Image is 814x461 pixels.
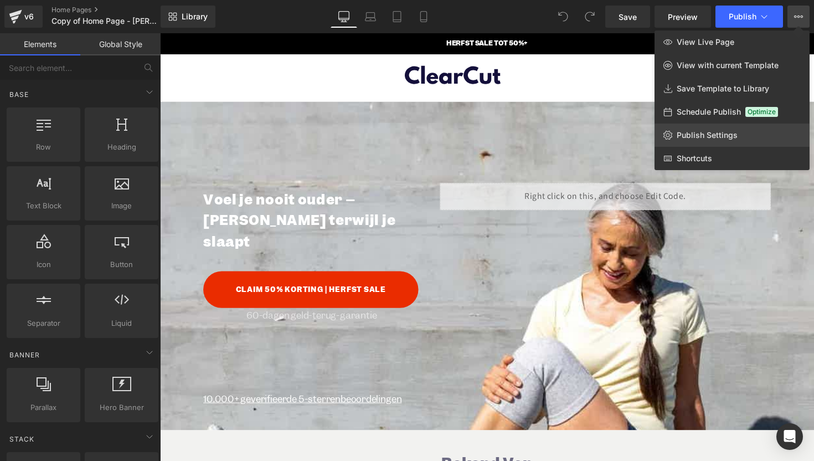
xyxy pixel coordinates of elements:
span: Optimize [745,107,778,117]
a: CLAIM 50% KORTING | Herfst sale [44,244,265,281]
span: View Live Page [677,37,734,47]
span: Text Block [10,200,77,212]
span: Liquid [88,317,155,329]
button: Redo [579,6,601,28]
p: 60-dagen geld-terug-garantie [89,285,287,294]
span: Publish [729,12,756,21]
a: ClearCut [246,22,354,70]
span: Copy of Home Page - [PERSON_NAME] [51,17,158,25]
button: View Live PageView with current TemplateSave Template to LibrarySchedule PublishOptimizePublish S... [787,6,810,28]
span: Button [88,259,155,270]
u: 10.000+ geverifieerde 5-sterrenbeoordelingen [44,368,248,381]
a: Mobile [410,6,437,28]
a: Home Pages [51,6,179,14]
a: Laptop [357,6,384,28]
div: Open Intercom Messenger [776,423,803,450]
span: Hero Banner [88,402,155,413]
summary: Zoeken [571,34,596,58]
span: Save [619,11,637,23]
a: Tablet [384,6,410,28]
a: Desktop [331,6,357,28]
span: Library [182,12,208,22]
span: Preview [668,11,698,23]
span: View with current Template [677,60,779,70]
span: Base [8,89,30,100]
span: Save Template to Library [677,84,769,94]
span: Publish Settings [677,130,738,140]
div: v6 [22,9,36,24]
a: Preview [655,6,711,28]
span: Shortcuts [677,153,712,163]
span: Parallax [10,402,77,413]
span: Image [88,200,155,212]
span: Row [10,141,77,153]
button: Undo [552,6,574,28]
span: Banner [8,350,41,360]
a: Global Style [80,33,161,55]
span: Heading [88,141,155,153]
img: ClearCut [250,26,349,66]
button: Publish [715,6,783,28]
a: New Library [161,6,215,28]
span: Schedule Publish [677,107,741,117]
span: Stack [8,434,35,444]
a: v6 [4,6,43,28]
h2: Bekend Van [35,433,635,448]
strong: HERFST SALE TOT 50%+ [293,6,377,15]
p: Voel je nooit ouder – [PERSON_NAME] terwijl je slaapt [44,160,287,224]
span: Separator [10,317,77,329]
span: Icon [10,259,77,270]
